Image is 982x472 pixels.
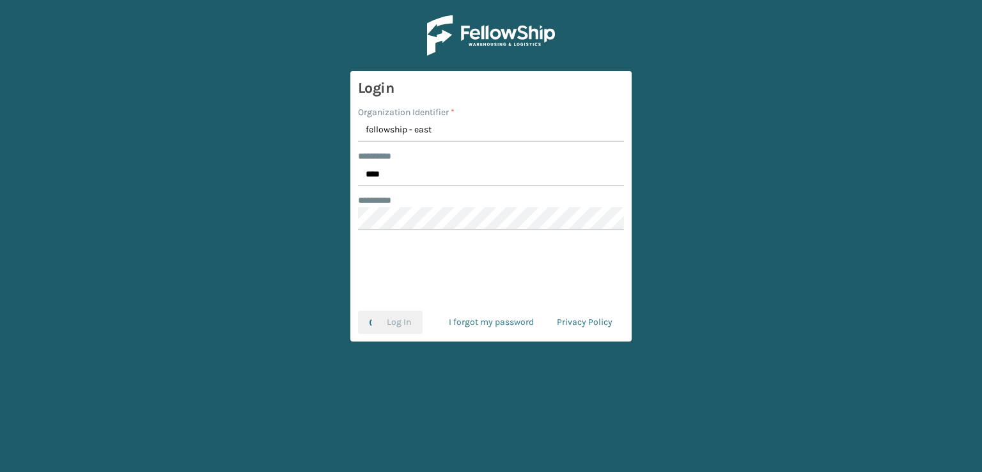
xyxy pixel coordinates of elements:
img: Logo [427,15,555,56]
h3: Login [358,79,624,98]
a: Privacy Policy [545,311,624,334]
button: Log In [358,311,423,334]
label: Organization Identifier [358,106,455,119]
iframe: reCAPTCHA [394,246,588,295]
a: I forgot my password [437,311,545,334]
